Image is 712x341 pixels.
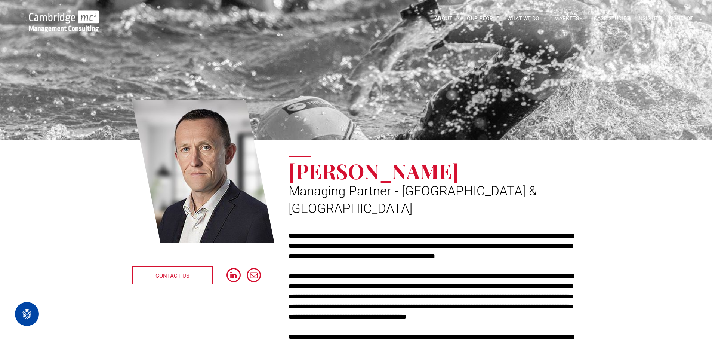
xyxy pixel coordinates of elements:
a: email [247,268,261,284]
span: CONTACT US [155,267,189,285]
a: MARKETS [551,13,590,24]
img: Go to Homepage [29,10,99,32]
a: Your Business Transformed | Cambridge Management Consulting [29,12,99,19]
a: Jason Jennings | Managing Partner - UK & Ireland [132,99,275,244]
a: INSIGHTS [634,13,665,24]
a: OUR PEOPLE [463,13,503,24]
a: WHAT WE DO [503,13,551,24]
span: Managing Partner - [GEOGRAPHIC_DATA] & [GEOGRAPHIC_DATA] [289,183,537,216]
a: CONTACT US [132,266,213,284]
a: ABOUT [431,13,463,24]
a: linkedin [226,268,241,284]
a: CONTACT [665,13,697,24]
a: CASE STUDIES [590,13,634,24]
span: [PERSON_NAME] [289,157,459,185]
